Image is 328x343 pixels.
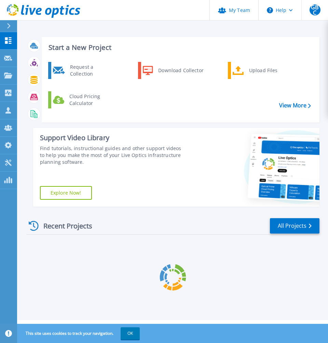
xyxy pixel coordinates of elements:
[155,64,206,77] div: Download Collector
[228,62,298,79] a: Upload Files
[40,145,187,166] div: Find tutorials, instructional guides and other support videos to help you make the most of your L...
[67,64,117,77] div: Request a Collection
[246,64,296,77] div: Upload Files
[40,186,92,200] a: Explore Now!
[121,327,140,340] button: OK
[40,133,187,142] div: Support Video Library
[26,217,101,234] div: Recent Projects
[279,102,311,109] a: View More
[310,4,320,15] span: GBC
[66,93,117,107] div: Cloud Pricing Calculator
[49,44,311,51] h3: Start a New Project
[48,62,118,79] a: Request a Collection
[48,91,118,108] a: Cloud Pricing Calculator
[270,218,319,234] a: All Projects
[19,327,140,340] span: This site uses cookies to track your navigation.
[138,62,208,79] a: Download Collector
